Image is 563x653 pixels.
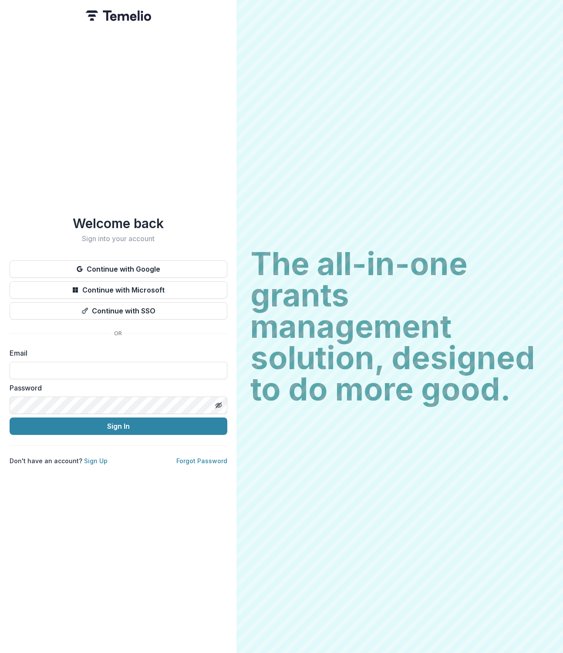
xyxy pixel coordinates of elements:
[10,417,227,435] button: Sign In
[84,457,108,465] a: Sign Up
[10,383,222,393] label: Password
[10,348,222,358] label: Email
[212,398,226,412] button: Toggle password visibility
[176,457,227,465] a: Forgot Password
[10,215,227,231] h1: Welcome back
[86,10,151,21] img: Temelio
[10,281,227,299] button: Continue with Microsoft
[10,260,227,278] button: Continue with Google
[10,235,227,243] h2: Sign into your account
[10,456,108,465] p: Don't have an account?
[10,302,227,320] button: Continue with SSO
